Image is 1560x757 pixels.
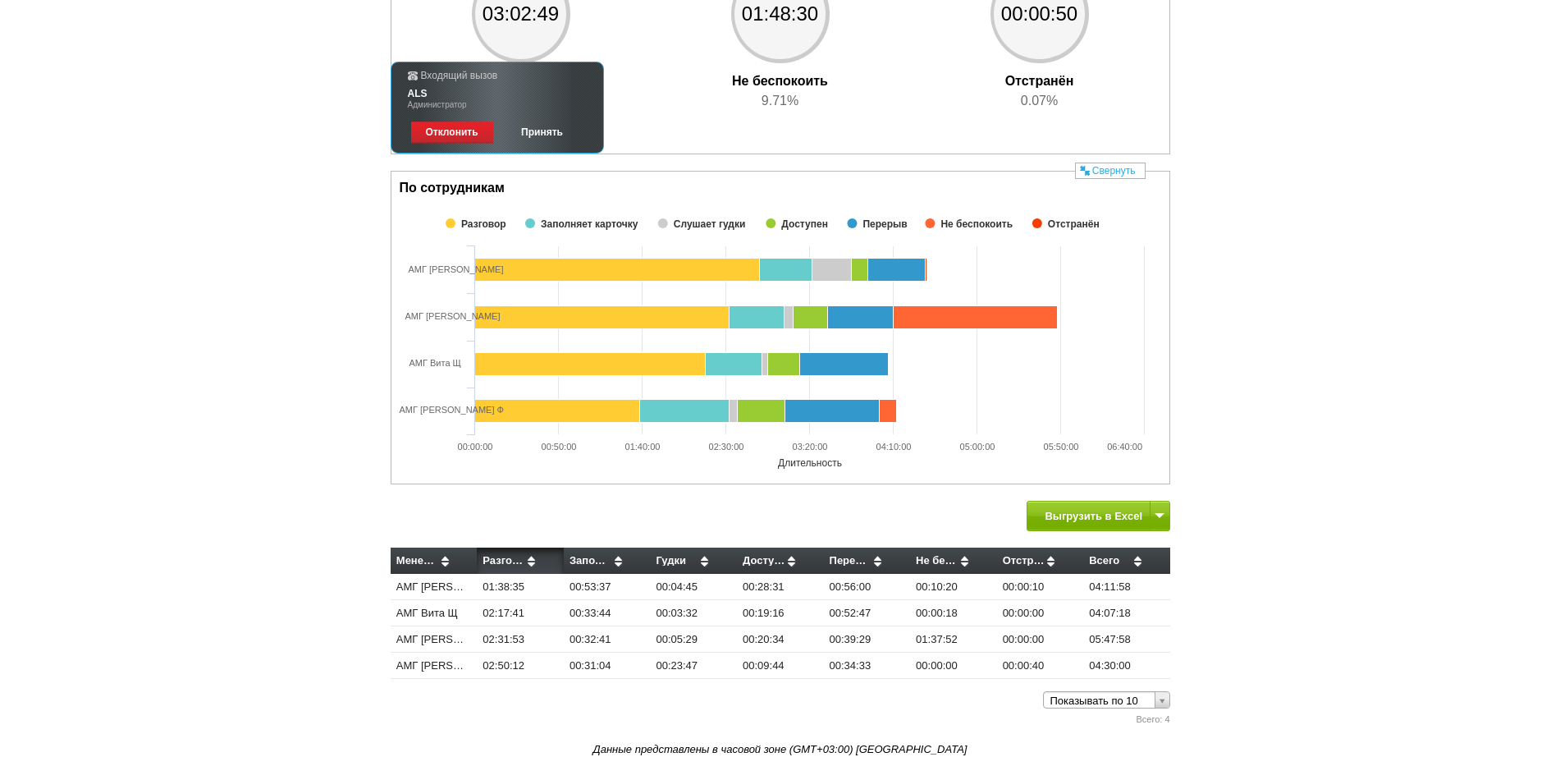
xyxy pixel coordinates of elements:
span: АМГ [PERSON_NAME] [405,311,501,321]
td: 02:50:12 [477,652,564,678]
span: Гудки [656,555,730,566]
tspan: Слушает гудки [673,218,745,230]
span: Менеджер [396,555,471,566]
td: 00:31:04 [564,652,651,678]
div: Не беспокоить [698,63,862,91]
i: Данные представлены в часовой зоне (GMT+03:00) [GEOGRAPHIC_DATA] [593,743,968,755]
td: 00:20:34 [737,626,824,652]
a: Свернуть [1075,163,1146,179]
span: Отстранён [1003,555,1077,566]
td: 00:00:00 [910,652,997,678]
td: АМГ [PERSON_NAME] [391,652,478,678]
td: 00:34:33 [823,652,910,678]
tspan: Заполняет карточку [540,218,638,230]
text: Разговор [461,218,506,230]
div: Отстранён [958,63,1122,91]
td: 00:04:45 [650,574,737,599]
td: 00:53:37 [564,574,651,599]
td: 00:00:00 [996,599,1083,626]
td: 04:07:18 [1083,599,1170,626]
span: АМГ Вита Щ [409,358,461,368]
td: 00:05:29 [650,626,737,652]
tspan: 05:50:00 [1043,442,1078,452]
tspan: 03:20:00 [792,442,827,452]
span: Всего: 4 [1136,714,1169,724]
div: 0.07% [958,91,1122,111]
td: 02:17:41 [477,599,564,626]
td: 00:00:00 [996,626,1083,652]
a: Показывать по 10 [1043,691,1170,709]
td: 02:31:53 [477,626,564,652]
td: 00:32:41 [564,626,651,652]
td: АМГ [PERSON_NAME] [391,626,478,652]
span: Входящий вызов [408,69,587,82]
span: Перерыв [830,555,904,566]
span: АМГ [PERSON_NAME] [409,264,504,274]
span: ALS [408,82,587,100]
td: АМГ Вита Щ [391,599,478,626]
td: АМГ [PERSON_NAME] Ф [391,574,478,599]
td: 00:52:47 [823,599,910,626]
td: 00:10:20 [910,574,997,599]
text: Перерыв [862,218,907,230]
tspan: 06:40:00 [1107,442,1142,452]
td: 00:28:31 [737,574,824,599]
tspan: 05:00:00 [959,442,995,452]
tspan: 00:00:00 [457,442,492,452]
tspan: 04:10:00 [876,442,911,452]
span: Администратор [408,100,587,109]
td: 00:56:00 [823,574,910,599]
span: Показывать по 10 [1050,692,1148,709]
tspan: 01:40:00 [624,442,660,452]
span: Заполняет карточку [570,555,644,566]
td: 00:00:40 [996,652,1083,678]
a: Принять [501,122,583,144]
td: 00:00:18 [910,599,997,626]
td: 00:00:10 [996,574,1083,599]
td: 04:11:58 [1083,574,1170,599]
span: Разговор [483,555,557,566]
span: АМГ [PERSON_NAME] Ф [400,405,504,415]
text: Доступен [781,218,828,230]
td: 00:39:29 [823,626,910,652]
span: Не беспокоить [916,555,990,566]
a: Отклонить [411,122,493,144]
td: 01:37:52 [910,626,997,652]
text: Отстранён [1047,218,1099,230]
td: 00:23:47 [650,652,737,678]
span: Всего [1089,555,1164,566]
td: 05:47:58 [1083,626,1170,652]
td: 00:33:44 [564,599,651,626]
td: 00:09:44 [737,652,824,678]
div: По сотрудникам [391,172,1169,204]
tspan: Не беспокоить [940,218,1013,230]
td: 01:38:35 [477,574,564,599]
tspan: 00:50:00 [541,442,576,452]
text: Длительность [778,457,842,469]
td: 00:19:16 [737,599,824,626]
td: 00:03:32 [650,599,737,626]
span: Доступен [743,555,817,566]
div: 9.71% [698,91,862,111]
td: 04:30:00 [1083,652,1170,678]
button: Выгрузить в Excel [1027,501,1170,531]
tspan: 02:30:00 [708,442,743,452]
